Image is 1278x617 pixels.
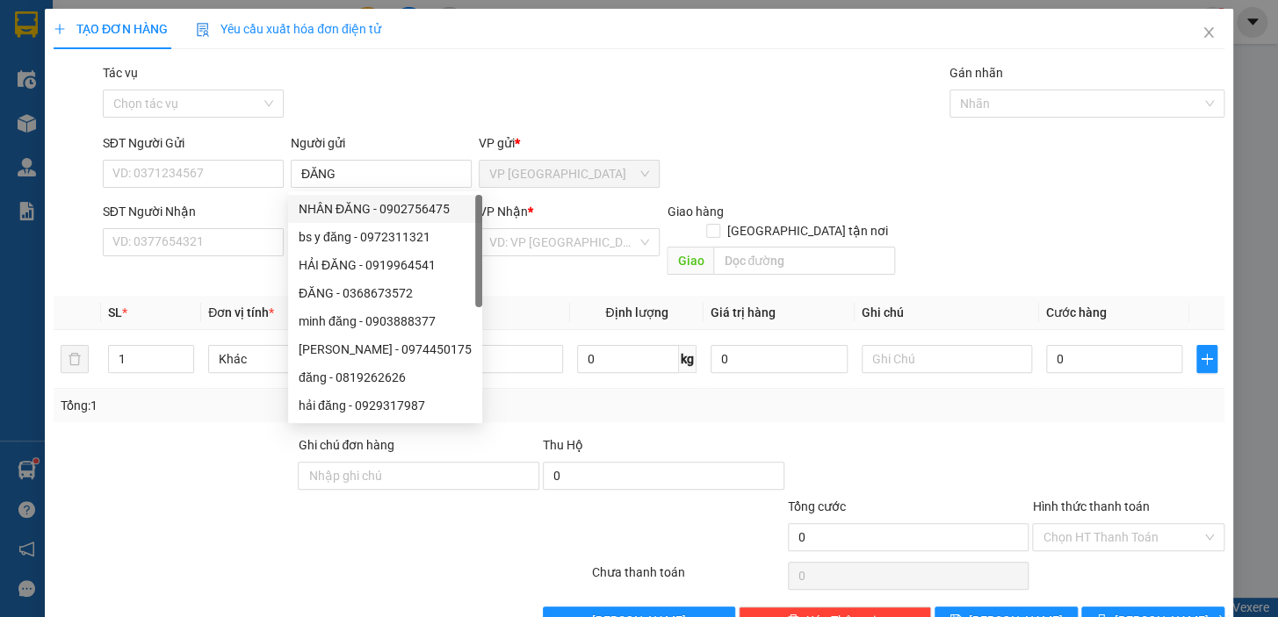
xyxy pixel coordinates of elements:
[1046,305,1107,319] span: Cước hàng
[590,563,786,593] div: Chưa thanh toán
[288,251,482,279] div: HẢI ĐĂNG - 0919964541
[288,363,482,391] div: đăng - 0819262626
[711,305,776,319] span: Giá trị hàng
[299,396,472,415] div: hải đăng - 0929317987
[288,391,482,420] div: hải đăng - 0929317987
[196,22,381,36] span: Yêu cầu xuất hóa đơn điện tử
[200,34,238,51] span: THẢO
[208,305,274,319] span: Đơn vị tính
[61,345,89,373] button: delete
[299,312,472,331] div: minh đăng - 0903888377
[605,305,668,319] span: Định lượng
[299,199,472,219] div: NHÂN ĐĂNG - 0902756475
[7,114,42,131] span: GIAO:
[299,255,472,275] div: HẢI ĐĂNG - 0919964541
[288,195,482,223] div: NHÂN ĐĂNG - 0902756475
[667,247,713,275] span: Giao
[103,133,284,153] div: SĐT Người Gửi
[788,499,846,513] span: Tổng cước
[949,66,1003,80] label: Gán nhãn
[1202,25,1216,39] span: close
[54,22,168,36] span: TẠO ĐƠN HÀNG
[108,305,122,319] span: SL
[679,345,697,373] span: kg
[720,221,895,240] span: [GEOGRAPHIC_DATA] tận nơi
[288,335,482,363] div: NGỌC ĐĂNG - 0974450175
[489,161,649,187] span: VP Bình Phú
[667,204,723,219] span: Giao hàng
[288,279,482,307] div: ĐĂNG - 0368673572
[94,95,138,111] span: DUYÊN
[7,95,138,111] span: 0938989080 -
[711,345,848,373] input: 0
[61,396,495,415] div: Tổng: 1
[862,345,1032,373] input: Ghi Chú
[196,23,210,37] img: icon
[298,462,539,490] input: Ghi chú đơn hàng
[7,59,256,92] p: NHẬN:
[36,34,238,51] span: VP [GEOGRAPHIC_DATA] -
[1196,345,1217,373] button: plus
[59,10,204,26] strong: BIÊN NHẬN GỬI HÀNG
[103,66,138,80] label: Tác vụ
[7,59,177,92] span: VP [PERSON_NAME] ([GEOGRAPHIC_DATA])
[479,204,528,219] span: VP Nhận
[855,296,1039,330] th: Ghi chú
[713,247,895,275] input: Dọc đường
[103,202,284,221] div: SĐT Người Nhận
[1032,499,1149,513] label: Hình thức thanh toán
[298,438,394,452] label: Ghi chú đơn hàng
[291,133,472,153] div: Người gửi
[299,368,472,387] div: đăng - 0819262626
[1184,9,1233,58] button: Close
[7,34,256,51] p: GỬI:
[479,133,660,153] div: VP gửi
[299,340,472,359] div: [PERSON_NAME] - 0974450175
[54,23,66,35] span: plus
[219,346,368,372] span: Khác
[288,307,482,335] div: minh đăng - 0903888377
[299,227,472,247] div: bs y đăng - 0972311321
[1197,352,1217,366] span: plus
[543,438,583,452] span: Thu Hộ
[288,223,482,251] div: bs y đăng - 0972311321
[299,283,472,303] div: ĐĂNG - 0368673572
